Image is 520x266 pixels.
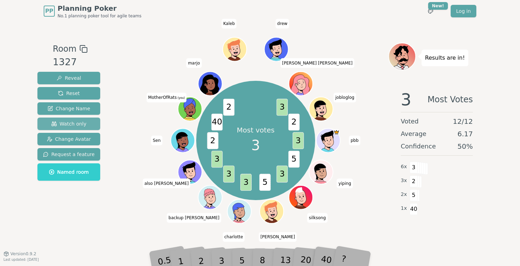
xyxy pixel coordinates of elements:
button: Click to change your avatar [179,98,201,120]
button: New! [424,5,437,17]
span: Click to change your name [276,19,289,29]
span: 3 [410,162,418,173]
span: pbb is the host [333,129,339,135]
span: 5 [260,174,271,191]
span: 3 [241,174,252,191]
span: Last updated: [DATE] [3,258,39,261]
span: 6 x [401,163,407,171]
button: Change Name [37,102,100,115]
span: 3 x [401,177,407,185]
span: Click to change your name [259,232,297,242]
span: Click to change your name [307,213,328,223]
span: Click to change your name [349,136,360,145]
span: 1 x [401,205,407,212]
span: 2 x [401,191,407,198]
span: Watch only [51,120,87,127]
a: PPPlanning PokerNo.1 planning poker tool for agile teams [44,3,141,19]
span: 5 [288,151,300,168]
span: Average [401,129,426,139]
span: PP [45,7,53,15]
span: 2 [207,132,218,149]
span: Click to change your name [223,232,245,242]
span: 40 [211,114,223,131]
span: Request a feature [43,151,95,158]
span: Click to change your name [280,58,354,68]
span: 5 [410,189,418,201]
span: 3 [211,151,223,168]
button: Watch only [37,118,100,130]
button: Version0.9.2 [3,251,36,257]
button: Change Avatar [37,133,100,145]
span: 3 [293,132,304,149]
span: Confidence [401,141,436,151]
span: Voted [401,117,419,126]
p: Most votes [237,125,275,135]
span: Click to change your name [142,179,190,188]
span: Click to change your name [222,19,236,29]
span: No.1 planning poker tool for agile teams [58,13,141,19]
span: Reset [58,90,80,97]
div: New! [428,2,448,10]
span: Click to change your name [337,179,353,188]
span: 50 % [458,141,473,151]
span: 3 [277,165,288,182]
span: Planning Poker [58,3,141,13]
span: 12 / 12 [453,117,473,126]
span: Version 0.9.2 [10,251,36,257]
span: Click to change your name [333,93,356,103]
a: Log in [451,5,476,17]
span: Change Name [47,105,90,112]
span: 2 [410,175,418,187]
span: Change Avatar [47,136,91,143]
span: 40 [410,203,418,215]
p: Results are in! [425,53,465,63]
span: 3 [277,99,288,116]
button: Reset [37,87,100,100]
span: 2 [223,99,234,116]
span: Click to change your name [151,136,163,145]
button: Request a feature [37,148,100,161]
span: 3 [251,135,260,156]
span: Click to change your name [167,213,221,223]
span: Reveal [57,75,81,81]
button: Named room [37,163,100,181]
span: (you) [177,97,185,100]
button: Reveal [37,72,100,84]
span: 2 [288,114,300,131]
div: 1327 [53,55,87,69]
span: 6.17 [457,129,473,139]
span: 3 [223,165,234,182]
span: Most Votes [427,91,473,108]
span: Room [53,43,76,55]
span: Click to change your name [146,93,187,103]
span: 3 [401,91,411,108]
span: Named room [49,169,89,175]
span: Click to change your name [186,58,202,68]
